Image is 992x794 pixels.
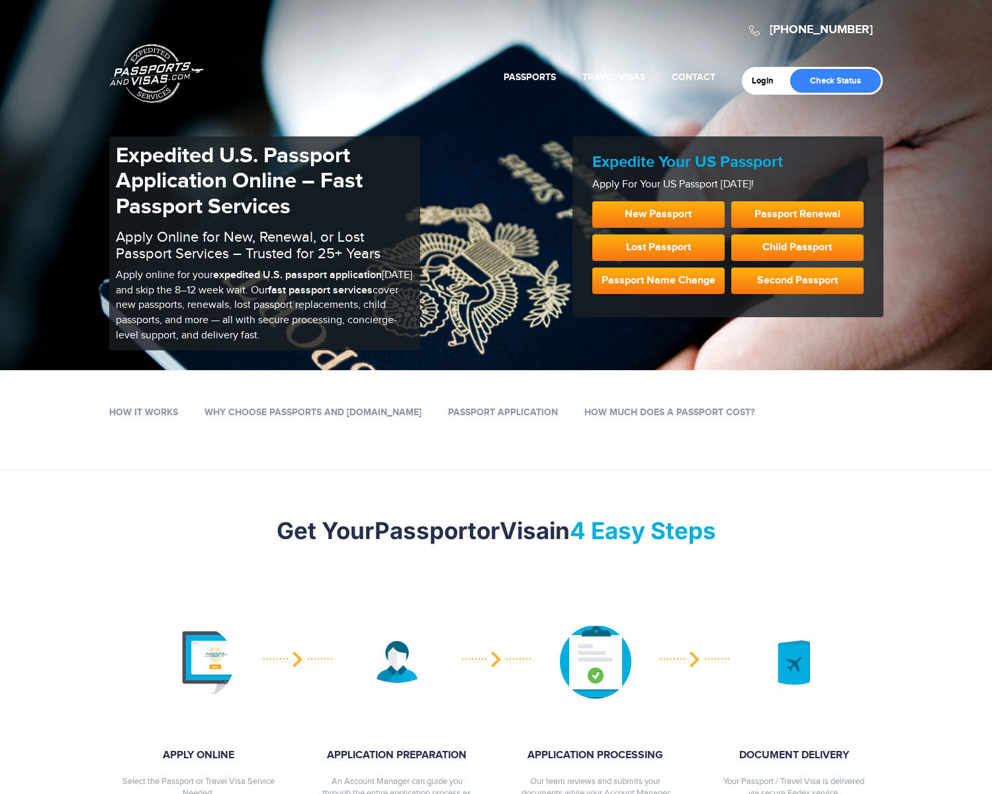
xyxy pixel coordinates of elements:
[375,517,476,544] strong: Passport
[116,268,414,344] p: Apply online for your [DATE] and skip the 8–12 week wait. Our cover new passports, renewals, lost...
[109,407,178,418] a: How it works
[592,177,864,193] p: Apply For Your US Passport [DATE]!
[122,748,275,764] strong: APPLY ONLINE
[116,229,414,261] h2: Apply Online for New, Renewal, or Lost Passport Services – Trusted for 25+ Years
[752,75,783,86] a: Login
[582,72,645,83] a: Travel Visas
[268,284,373,297] b: fast passport services
[718,748,870,764] strong: DOCUMENT DELIVERY
[504,72,556,83] a: Passports
[584,407,754,418] a: How Much Does a Passport Cost?
[519,748,672,764] strong: APPLICATION PROCESSING
[213,269,382,281] b: expedited U.S. passport application
[770,23,873,37] a: [PHONE_NUMBER]
[448,407,558,418] a: Passport Application
[731,201,864,228] a: Passport Renewal
[592,234,725,261] a: Lost Passport
[163,626,234,698] img: image description
[758,640,830,685] img: image description
[204,407,422,418] a: Why Choose Passports and [DOMAIN_NAME]
[109,517,883,544] h2: Get Your or in
[361,641,433,683] img: image description
[592,201,725,228] a: New Passport
[560,625,631,699] img: image description
[110,44,204,103] a: Passports & [DOMAIN_NAME]
[592,153,864,172] h2: Expedite Your US Passport
[790,69,881,93] a: Check Status
[500,517,549,544] strong: Visa
[731,234,864,261] a: Child Passport
[116,143,414,219] h1: Expedited U.S. Passport Application Online – Fast Passport Services
[321,748,473,764] strong: APPLICATION PREPARATION
[570,517,716,544] mark: 4 Easy Steps
[731,268,864,294] a: Second Passport
[672,72,715,83] a: Contact
[592,268,725,294] a: Passport Name Change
